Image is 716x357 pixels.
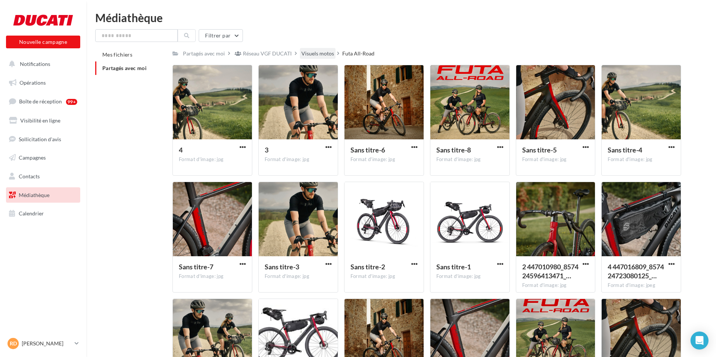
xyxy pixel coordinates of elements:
div: Réseau VGF DUCATI [243,50,292,57]
span: Sans titre-4 [608,146,642,154]
button: Nouvelle campagne [6,36,80,48]
span: Mes fichiers [102,51,132,58]
span: Boîte de réception [19,98,62,105]
span: Campagnes [19,154,46,161]
div: Format d'image: jpg [608,156,675,163]
a: Calendrier [4,206,82,221]
span: Sans titre-5 [522,146,557,154]
a: Contacts [4,169,82,184]
span: 2 447010980_857424596413471_6491704373881742589_n [522,263,578,280]
span: Médiathèque [19,192,49,198]
span: Calendrier [19,210,44,217]
span: RD [10,340,17,347]
div: Visuels motos [301,50,334,57]
a: Boîte de réception99+ [4,93,82,109]
span: Sans titre-3 [265,263,299,271]
div: Format d'image: jpg [179,273,246,280]
span: Sans titre-7 [179,263,213,271]
a: Opérations [4,75,82,91]
span: 4 [179,146,183,154]
span: 3 [265,146,268,154]
span: Opérations [19,79,46,86]
div: Format d'image: jpg [179,156,246,163]
div: Format d'image: jpg [436,273,503,280]
p: [PERSON_NAME] [22,340,72,347]
div: Médiathèque [95,12,707,23]
span: Visibilité en ligne [20,117,60,124]
button: Filtrer par [199,29,243,42]
div: Format d'image: jpg [522,156,589,163]
span: Partagés avec moi [102,65,147,71]
span: Notifications [20,61,50,67]
a: Médiathèque [4,187,82,203]
span: 4 447016809_857424723080125_4517880807422127728_n [608,263,664,280]
div: 99+ [66,99,77,105]
span: Sans titre-6 [351,146,385,154]
button: Notifications [4,56,79,72]
div: Partagés avec moi [183,50,225,57]
div: Format d'image: jpg [436,156,503,163]
div: Format d'image: jpeg [608,282,675,289]
div: Futa All-Road [342,50,374,57]
div: Format d'image: jpg [351,273,418,280]
span: Sans titre-1 [436,263,471,271]
div: Format d'image: jpg [351,156,418,163]
div: Open Intercom Messenger [691,332,709,350]
a: RD [PERSON_NAME] [6,336,80,351]
span: Sans titre-8 [436,146,471,154]
span: Contacts [19,173,40,179]
div: Format d'image: jpg [265,273,332,280]
span: Sans titre-2 [351,263,385,271]
a: Campagnes [4,150,82,166]
a: Visibilité en ligne [4,113,82,128]
a: Sollicitation d'avis [4,131,82,147]
div: Format d'image: jpg [265,156,332,163]
span: Sollicitation d'avis [19,136,61,142]
div: Format d'image: jpg [522,282,589,289]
